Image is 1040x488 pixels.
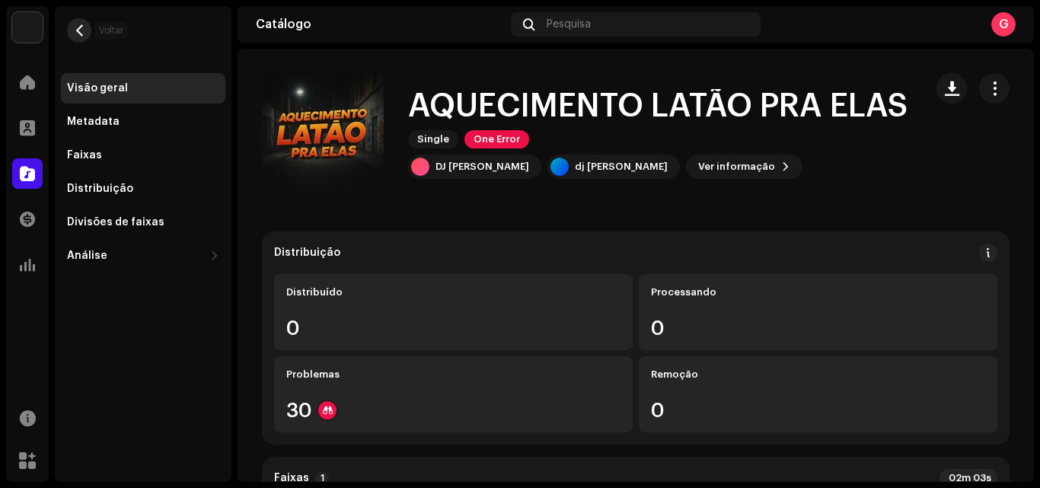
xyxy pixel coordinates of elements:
h1: AQUECIMENTO LATÃO PRA ELAS [408,89,908,124]
div: Distribuição [274,247,340,259]
p-badge: 1 [315,471,329,485]
div: G [991,12,1016,37]
re-m-nav-item: Distribuição [61,174,225,204]
div: Divisões de faixas [67,216,164,228]
re-m-nav-dropdown: Análise [61,241,225,271]
span: Ver informação [698,152,775,182]
span: One Error [464,130,529,148]
div: Catálogo [256,18,505,30]
div: Remoção [651,368,985,381]
div: DJ [PERSON_NAME] [435,161,529,173]
div: Visão geral [67,82,128,94]
div: Metadata [67,116,120,128]
re-m-nav-item: Visão geral [61,73,225,104]
div: 02m 03s [940,469,997,487]
div: Análise [67,250,107,262]
span: Pesquisa [547,18,591,30]
re-m-nav-item: Divisões de faixas [61,207,225,238]
re-m-nav-item: Metadata [61,107,225,137]
button: Ver informação [686,155,802,179]
span: Single [408,130,458,148]
div: Processando [651,286,985,298]
div: Problemas [286,368,620,381]
div: Distribuição [67,183,133,195]
div: Faixas [67,149,102,161]
re-m-nav-item: Faixas [61,140,225,171]
strong: Faixas [274,472,309,484]
img: 1cf725b2-75a2-44e7-8fdf-5f1256b3d403 [12,12,43,43]
div: dj [PERSON_NAME] [575,161,668,173]
div: Distribuído [286,286,620,298]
